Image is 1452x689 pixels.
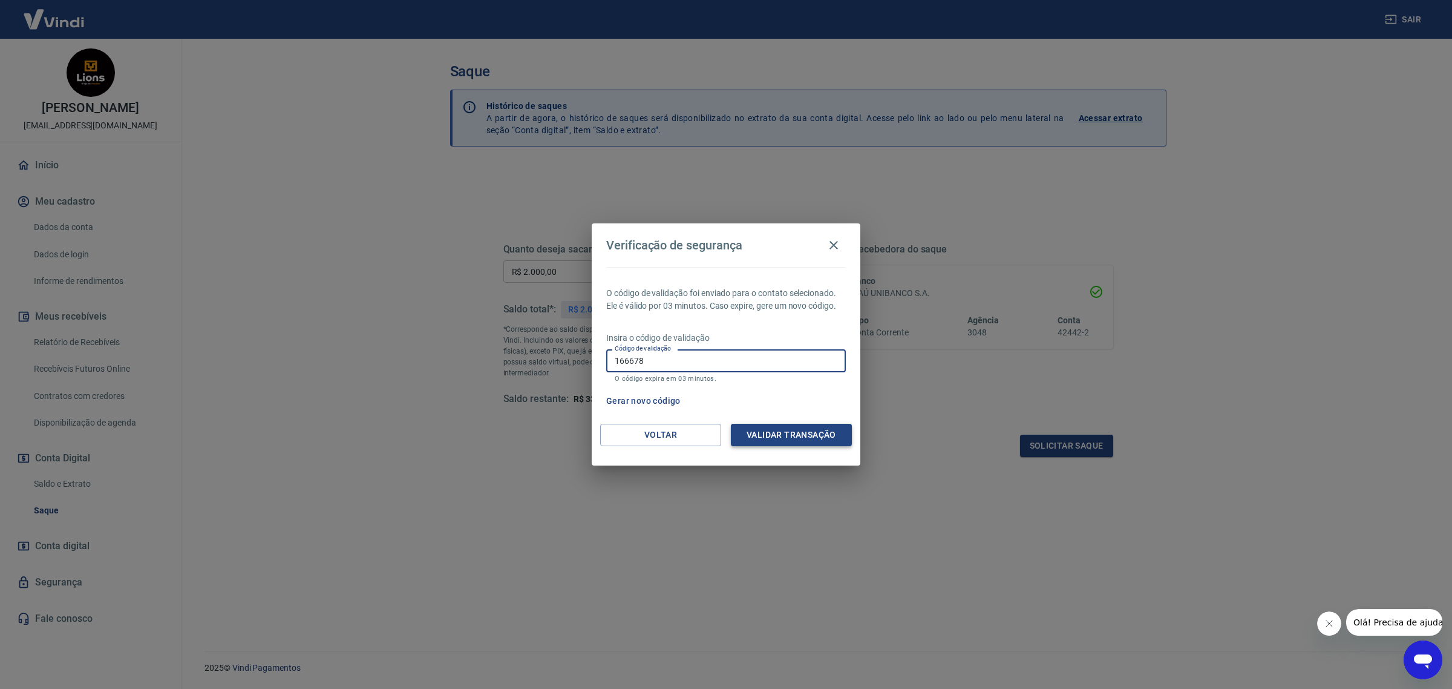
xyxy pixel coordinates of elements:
iframe: Botão para abrir a janela de mensagens [1404,641,1442,679]
h4: Verificação de segurança [606,238,742,252]
button: Voltar [600,424,721,446]
button: Validar transação [731,424,852,446]
p: O código de validação foi enviado para o contato selecionado. Ele é válido por 03 minutos. Caso e... [606,287,846,312]
p: O código expira em 03 minutos. [615,375,837,383]
label: Código de validação [615,344,671,353]
button: Gerar novo código [601,390,685,412]
iframe: Mensagem da empresa [1346,609,1442,636]
iframe: Fechar mensagem [1317,612,1341,636]
p: Insira o código de validação [606,332,846,344]
span: Olá! Precisa de ajuda? [7,8,102,18]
